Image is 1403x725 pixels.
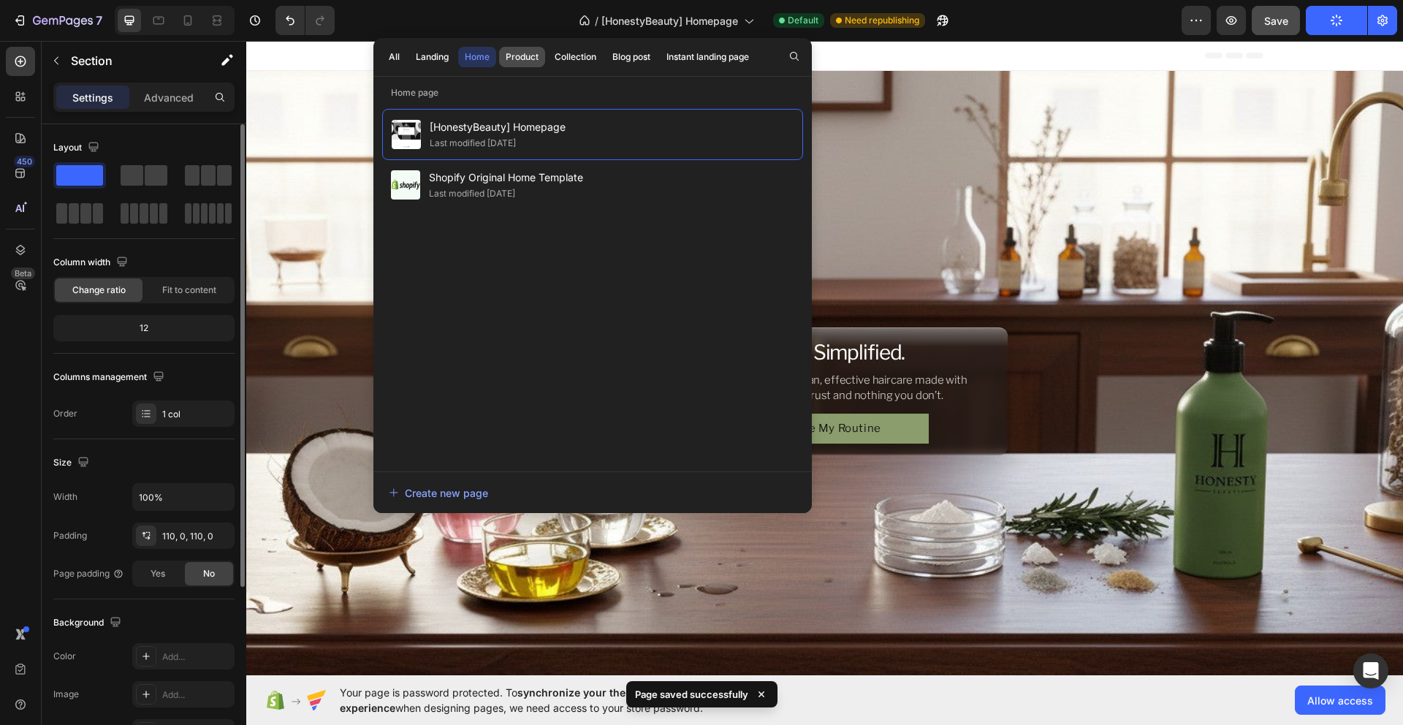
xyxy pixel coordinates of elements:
input: Auto [133,484,234,510]
button: 7 [6,6,109,35]
span: Shopify Original Home Template [429,169,583,186]
div: Last modified [DATE] [429,186,515,201]
button: Allow access [1295,686,1385,715]
div: Last modified [DATE] [430,136,516,151]
button: Create new page [388,478,797,507]
button: Landing [409,47,455,67]
p: Section [71,52,191,69]
span: [HonestyBeauty] Homepage [601,13,738,29]
p: No fillers. No fluff. Just clean, effective haircare made with ingredients you can trust and noth... [409,332,748,363]
span: Allow access [1307,693,1373,708]
span: Your page is password protected. To when designing pages, we need access to your store password. [340,685,807,715]
span: Change ratio [72,284,126,297]
span: synchronize your theme style & enhance your experience [340,686,750,714]
div: Instant landing page [666,50,749,64]
span: No [203,567,215,580]
div: Product [506,50,539,64]
div: Order [53,407,77,420]
div: Add... [162,688,231,702]
div: Add... [162,650,231,664]
button: Product [499,47,545,67]
div: Size [53,453,92,473]
div: Home [465,50,490,64]
p: Page saved successfully [635,687,748,702]
button: Instant landing page [660,47,756,67]
div: Beta [11,267,35,279]
p: Upgrade My Routine [522,380,635,395]
span: / [595,13,598,29]
div: 1 col [162,408,231,421]
span: Default [788,14,818,27]
div: Collection [555,50,596,64]
button: Blog post [606,47,657,67]
div: Image [53,688,79,701]
div: Open Intercom Messenger [1353,653,1388,688]
div: 450 [14,156,35,167]
span: Need republishing [845,14,919,27]
span: Fit to content [162,284,216,297]
div: Undo/Redo [275,6,335,35]
div: Page padding [53,567,124,580]
div: Background [53,613,124,633]
iframe: Design area [246,41,1403,675]
div: Width [53,490,77,504]
div: Columns management [53,368,167,387]
span: Save [1264,15,1288,27]
div: Color [53,650,76,663]
p: Settings [72,90,113,105]
div: Landing [416,50,449,64]
div: Column width [53,253,131,273]
button: Save [1252,6,1300,35]
div: All [389,50,400,64]
p: Home page [373,86,812,100]
h1: beauty, simplified. [408,298,750,324]
a: Upgrade My Routine [474,373,683,403]
div: Blog post [612,50,650,64]
div: 110, 0, 110, 0 [162,530,231,543]
button: Collection [548,47,603,67]
div: Create new page [389,485,488,501]
button: All [382,47,406,67]
div: Padding [53,529,87,542]
p: 7 [96,12,102,29]
span: [HonestyBeauty] Homepage [430,118,566,136]
p: Advanced [144,90,194,105]
span: Yes [151,567,165,580]
div: 12 [56,318,232,338]
button: Home [458,47,496,67]
div: Layout [53,138,102,158]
